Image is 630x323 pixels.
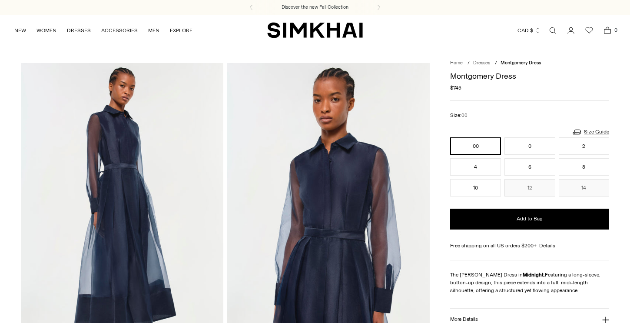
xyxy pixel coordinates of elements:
[599,22,616,39] a: Open cart modal
[572,127,609,137] a: Size Guide
[450,137,501,155] button: 00
[450,60,609,67] nav: breadcrumbs
[450,72,609,80] h1: Montgomery Dress
[523,272,545,278] strong: Midnight.
[450,316,477,322] h3: More Details
[517,215,543,223] span: Add to Bag
[501,60,541,66] span: Montgomery Dress
[517,21,541,40] button: CAD $
[504,137,555,155] button: 0
[450,179,501,196] button: 10
[539,242,555,250] a: Details
[101,21,138,40] a: ACCESSORIES
[461,113,468,118] span: 00
[67,21,91,40] a: DRESSES
[544,22,561,39] a: Open search modal
[450,242,609,250] div: Free shipping on all US orders $200+
[504,179,555,196] button: 12
[148,21,159,40] a: MEN
[170,21,192,40] a: EXPLORE
[450,158,501,176] button: 4
[450,271,609,294] p: The [PERSON_NAME] Dress in Featuring a long-sleeve, button-up design, this piece extends into a f...
[282,4,348,11] a: Discover the new Fall Collection
[267,22,363,39] a: SIMKHAI
[495,60,497,67] div: /
[580,22,598,39] a: Wishlist
[612,26,620,34] span: 0
[36,21,56,40] a: WOMEN
[450,60,463,66] a: Home
[450,209,609,230] button: Add to Bag
[504,158,555,176] button: 6
[562,22,580,39] a: Go to the account page
[450,111,468,120] label: Size:
[14,21,26,40] a: NEW
[450,84,461,92] span: $745
[468,60,470,67] div: /
[559,179,610,196] button: 14
[559,137,610,155] button: 2
[473,60,490,66] a: Dresses
[559,158,610,176] button: 8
